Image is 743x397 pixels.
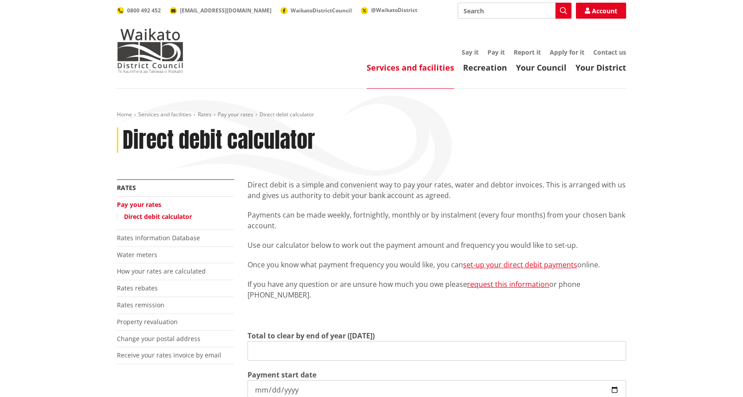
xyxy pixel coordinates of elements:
[458,3,571,19] input: Search input
[260,111,314,118] span: Direct debit calculator
[248,240,626,250] p: Use our calculator below to work out the payment amount and frequency you would like to set-up.
[117,234,200,242] a: Rates Information Database
[463,260,577,270] a: set-up your direct debit payments
[514,48,541,56] a: Report it
[117,111,132,118] a: Home
[248,369,316,380] label: Payment start date
[117,200,161,209] a: Pay your rates
[117,318,178,326] a: Property revaluation
[487,48,505,56] a: Pay it
[248,179,626,201] p: Direct debit is a simple and convenient way to pay your rates, water and debtor invoices. This is...
[117,334,200,343] a: Change your postal address
[593,48,626,56] a: Contact us
[463,62,507,73] a: Recreation
[123,127,315,153] h1: Direct debit calculator
[462,48,479,56] a: Say it
[371,6,417,14] span: @WaikatoDistrict
[117,301,164,309] a: Rates remission
[170,7,272,14] a: [EMAIL_ADDRESS][DOMAIN_NAME]
[516,62,567,73] a: Your Council
[248,330,375,341] label: Total to clear by end of year ([DATE])
[248,210,626,231] p: Payments can be made weekly, fortnightly, monthly or by instalment (every four months) from your ...
[180,7,272,14] span: [EMAIL_ADDRESS][DOMAIN_NAME]
[117,28,184,73] img: Waikato District Council - Te Kaunihera aa Takiwaa o Waikato
[248,279,626,300] p: If you have any question or are unsure how much you owe please or phone [PHONE_NUMBER].
[575,62,626,73] a: Your District
[467,279,549,289] a: request this information
[280,7,352,14] a: WaikatoDistrictCouncil
[550,48,584,56] a: Apply for it
[117,7,161,14] a: 0800 492 452
[248,259,626,270] p: Once you know what payment frequency you would like, you can online.
[117,250,157,259] a: Water meters
[127,7,161,14] span: 0800 492 452
[576,3,626,19] a: Account
[291,7,352,14] span: WaikatoDistrictCouncil
[117,267,206,275] a: How your rates are calculated
[117,351,221,359] a: Receive your rates invoice by email
[361,6,417,14] a: @WaikatoDistrict
[117,111,626,119] nav: breadcrumb
[117,284,158,292] a: Rates rebates
[138,111,192,118] a: Services and facilities
[367,62,454,73] a: Services and facilities
[218,111,253,118] a: Pay your rates
[198,111,212,118] a: Rates
[117,183,136,192] a: Rates
[124,212,192,221] a: Direct debit calculator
